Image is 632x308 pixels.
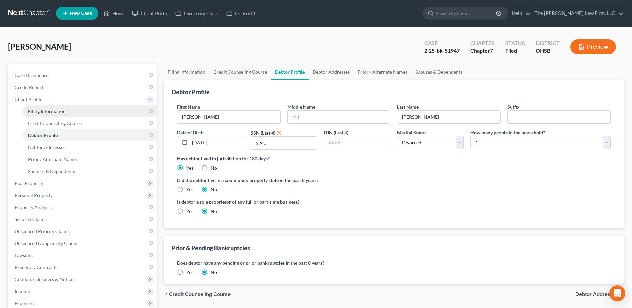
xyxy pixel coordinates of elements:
span: Unsecured Nonpriority Claims [15,240,78,246]
a: Executory Contracts [9,261,157,273]
a: Unsecured Nonpriority Claims [9,237,157,249]
a: Filing Information [23,105,157,117]
input: -- [397,111,500,123]
div: OHSB [536,47,560,55]
span: Expenses [15,300,34,306]
label: SSN (Last 4) [251,129,275,136]
input: -- [508,111,610,123]
span: Spouses & Dependents [28,168,75,174]
span: New Case [70,11,92,16]
input: Search by name... [436,7,497,19]
a: Spouses & Dependents [23,165,157,177]
a: DebtorCC [223,7,261,19]
span: Credit Report [15,84,43,90]
span: Lawsuits [15,252,33,258]
span: Executory Contracts [15,264,57,270]
input: M.I [288,111,390,123]
a: Credit Report [9,81,157,93]
label: Marital Status [397,129,426,136]
a: Unsecured Priority Claims [9,225,157,237]
div: Case [424,39,460,47]
a: Client Portal [129,7,172,19]
label: No [211,165,217,171]
span: Debtor Addresses [575,292,619,297]
span: Property Analysis [15,204,52,210]
a: Secured Claims [9,213,157,225]
span: Credit Counseling Course [28,120,82,126]
label: Is debtor a sole proprietor of any full or part-time business? [177,198,390,205]
span: [PERSON_NAME] [8,42,71,51]
span: Case Dashboard [15,72,49,78]
a: Filing Information [164,64,209,80]
div: Open Intercom Messenger [609,285,625,301]
label: Date of Birth [177,129,204,136]
a: The [PERSON_NAME] Law Firm, LLC [531,7,624,19]
i: chevron_left [164,292,169,297]
label: Has debtor lived in jurisdiction for 180 days? [177,155,611,162]
label: No [211,269,217,276]
button: Debtor Addresses chevron_right [575,292,624,297]
span: Income [15,288,30,294]
label: Yes [186,269,193,276]
span: Debtor Addresses [28,144,65,150]
span: Debtor Profile [28,132,58,138]
span: Credit Counseling Course [169,292,231,297]
label: First Name [177,103,200,110]
span: Codebtors Insiders & Notices [15,276,75,282]
span: Client Profile [15,96,42,102]
a: Spouses & Dependents [411,64,466,80]
a: Directory Cases [172,7,223,19]
span: Real Property [15,180,43,186]
label: Does debtor have any pending or prior bankruptcies in the past 8 years? [177,259,611,266]
a: Home [100,7,129,19]
input: XXXX [324,136,390,149]
span: Prior / Alternate Names [28,156,78,162]
label: How many people in the household? [470,129,545,136]
label: Did the debtor live in a community property state in the past 8 years? [177,177,611,184]
label: Middle Name [287,103,315,110]
a: Property Analysis [9,201,157,213]
span: Secured Claims [15,216,47,222]
a: Lawsuits [9,249,157,261]
a: Prior / Alternate Names [23,153,157,165]
a: Credit Counseling Course [209,64,271,80]
div: Status [505,39,525,47]
input: MM/DD/YYYY [190,136,243,149]
a: Case Dashboard [9,69,157,81]
label: No [211,208,217,215]
input: -- [177,111,280,123]
div: District [536,39,560,47]
button: Preview [570,39,616,54]
label: Yes [186,208,193,215]
span: 7 [490,47,493,54]
a: Help [508,7,531,19]
label: Last Name [397,103,419,110]
div: Chapter [470,47,495,55]
a: Debtor Addresses [23,141,157,153]
a: Debtor Profile [271,64,309,80]
a: Credit Counseling Course [23,117,157,129]
input: XXXX [251,137,317,149]
a: Debtor Profile [23,129,157,141]
label: ITIN (Last 4) [324,129,348,136]
div: Debtor Profile [172,88,210,96]
a: Prior / Alternate Names [354,64,411,80]
label: No [211,186,217,193]
span: Filing Information [28,108,66,114]
div: Chapter [470,39,495,47]
button: chevron_left Credit Counseling Course [164,292,231,297]
label: Yes [186,186,193,193]
div: Filed [505,47,525,55]
label: Yes [186,165,193,171]
span: Personal Property [15,192,53,198]
div: Prior & Pending Bankruptcies [172,244,250,252]
span: Unsecured Priority Claims [15,228,70,234]
label: Suffix [507,103,520,110]
div: 2:25-bk-51947 [424,47,460,55]
a: Debtor Addresses [309,64,354,80]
